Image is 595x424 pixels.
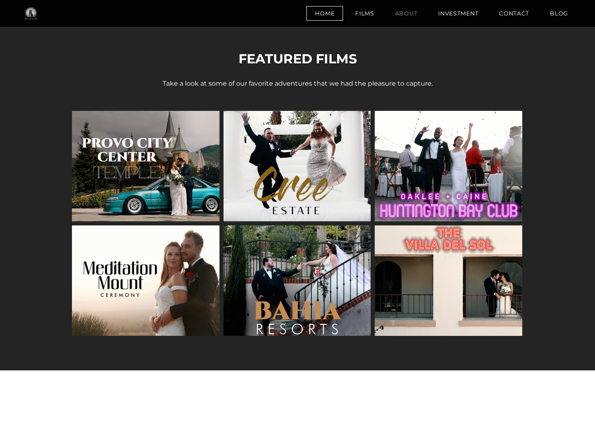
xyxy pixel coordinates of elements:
[199,225,395,336] img: jv-thumb.jpg
[491,6,538,21] a: Contact
[199,111,395,221] img: brooke-and-timothy-thumbnail.jpg
[48,111,244,221] img: provo-square.jpg
[387,6,426,21] a: About
[16,5,45,22] img: One in a Million Films | Los Angeles Wedding Videographer
[48,225,244,336] img: ts-square.jpg
[163,80,433,87] font: Take a look at some of our favorite adventures that we had the pleasure to capture.
[350,225,547,336] img: mc-thumb.jpg
[239,51,357,67] font: FEATURED FILMS
[541,6,577,21] a: BLOG
[347,6,383,21] a: Films
[430,6,487,21] a: Investment
[350,111,547,221] img: oaklee-and-caine-thumb.jpg
[306,6,343,21] a: Home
